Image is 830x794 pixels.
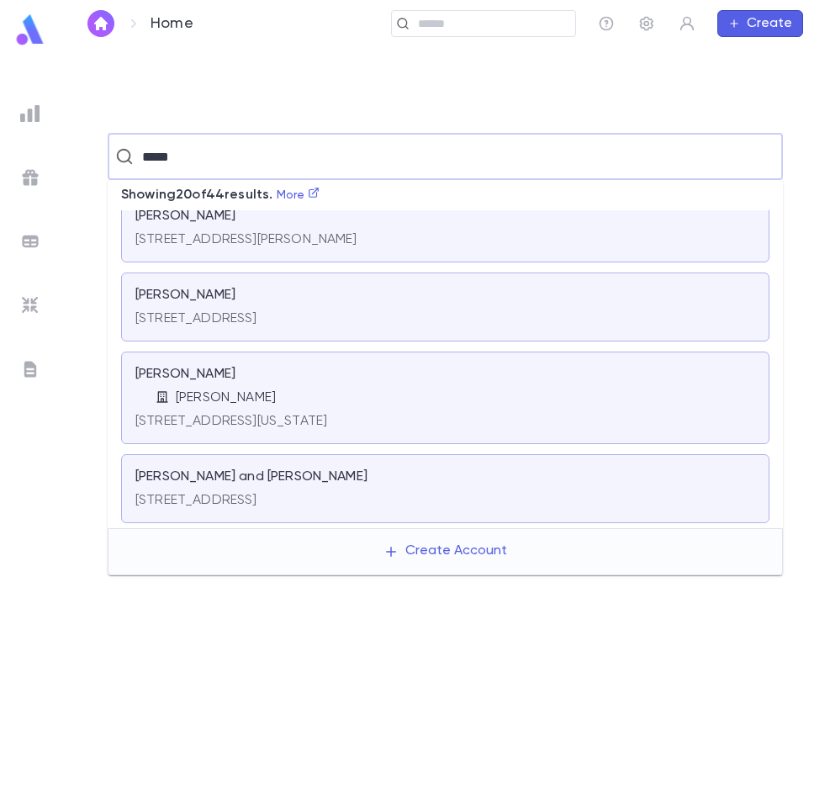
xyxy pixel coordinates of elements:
img: letters_grey.7941b92b52307dd3b8a917253454ce1c.svg [20,359,40,379]
p: [PERSON_NAME] and [PERSON_NAME] [135,468,367,485]
img: batches_grey.339ca447c9d9533ef1741baa751efc33.svg [20,231,40,251]
p: [STREET_ADDRESS] [135,310,257,327]
p: Home [151,14,193,33]
p: [PERSON_NAME] [135,208,235,225]
p: [STREET_ADDRESS][PERSON_NAME] [135,231,357,248]
p: [PERSON_NAME] [135,366,235,383]
p: [STREET_ADDRESS] [135,492,257,509]
a: More [277,189,320,201]
img: imports_grey.530a8a0e642e233f2baf0ef88e8c9fcb.svg [20,295,40,315]
button: Create Account [370,536,521,568]
p: Showing 20 of 44 results. [108,180,333,210]
p: [PERSON_NAME] [176,389,276,406]
img: logo [13,13,47,46]
img: home_white.a664292cf8c1dea59945f0da9f25487c.svg [91,17,111,30]
img: campaigns_grey.99e729a5f7ee94e3726e6486bddda8f1.svg [20,167,40,188]
img: reports_grey.c525e4749d1bce6a11f5fe2a8de1b229.svg [20,103,40,124]
p: [STREET_ADDRESS][US_STATE] [135,413,327,430]
button: Create [717,10,803,37]
p: [PERSON_NAME] [135,287,235,304]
